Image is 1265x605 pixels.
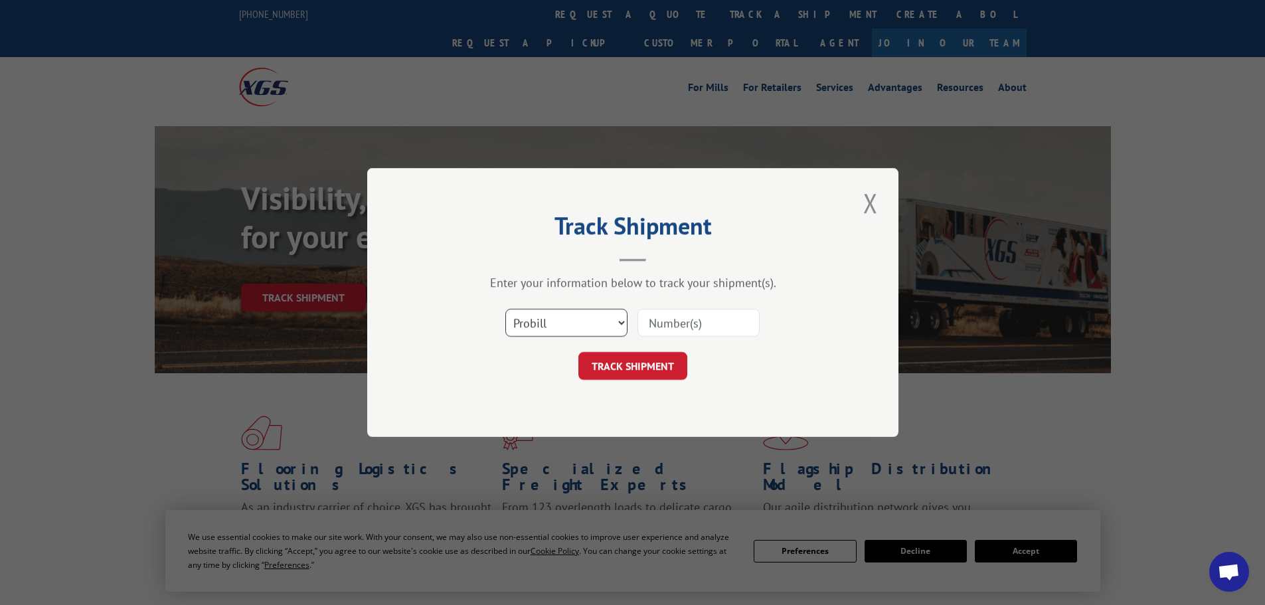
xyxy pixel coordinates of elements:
[434,216,832,242] h2: Track Shipment
[434,275,832,290] div: Enter your information below to track your shipment(s).
[578,352,687,380] button: TRACK SHIPMENT
[637,309,760,337] input: Number(s)
[859,185,882,221] button: Close modal
[1209,552,1249,592] a: Open chat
